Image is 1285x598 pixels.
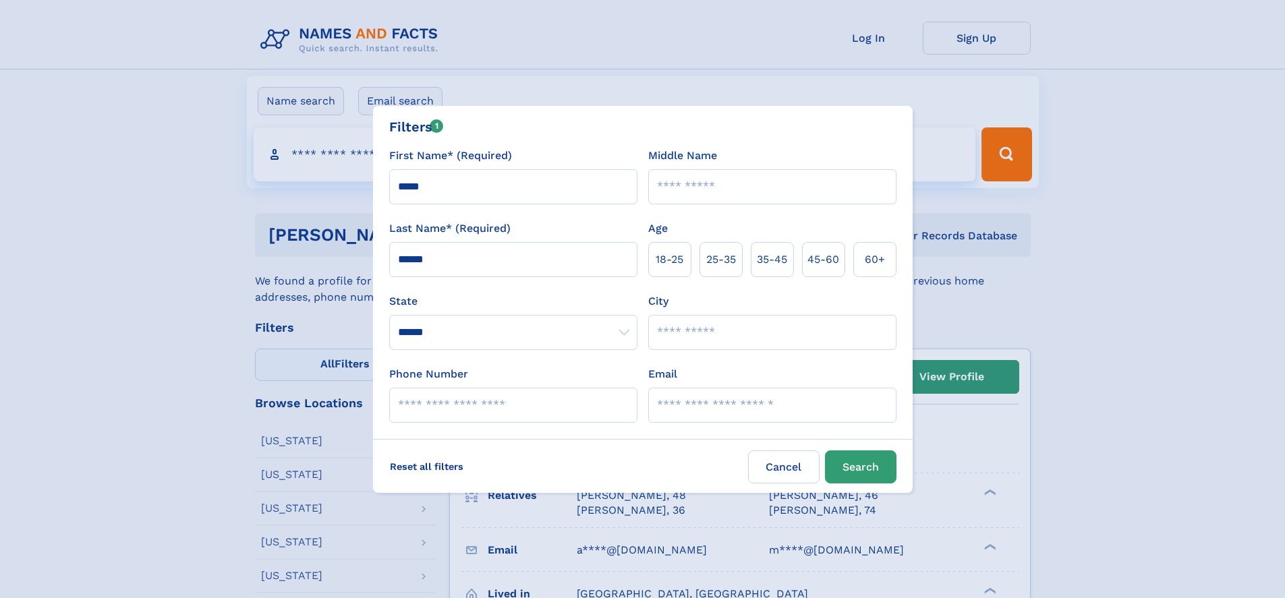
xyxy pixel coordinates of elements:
[389,148,512,164] label: First Name* (Required)
[648,293,668,309] label: City
[389,293,637,309] label: State
[706,251,736,268] span: 25‑35
[757,251,787,268] span: 35‑45
[656,251,683,268] span: 18‑25
[389,117,444,137] div: Filters
[648,366,677,382] label: Email
[381,450,472,483] label: Reset all filters
[748,450,820,483] label: Cancel
[825,450,896,483] button: Search
[389,366,468,382] label: Phone Number
[865,251,885,268] span: 60+
[389,220,511,237] label: Last Name* (Required)
[807,251,839,268] span: 45‑60
[648,148,717,164] label: Middle Name
[648,220,668,237] label: Age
